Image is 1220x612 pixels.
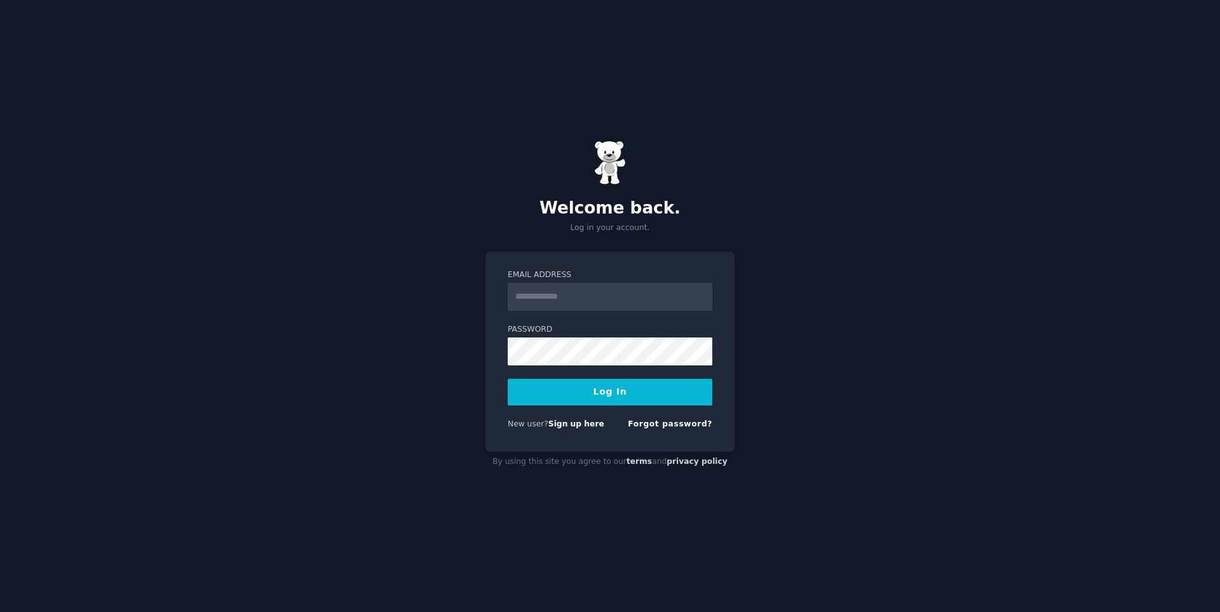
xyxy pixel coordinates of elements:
a: Sign up here [548,419,604,428]
h2: Welcome back. [485,198,735,219]
p: Log in your account. [485,222,735,234]
div: By using this site you agree to our and [485,452,735,472]
label: Email Address [508,269,712,281]
button: Log In [508,379,712,405]
a: terms [627,457,652,466]
img: Gummy Bear [594,140,626,185]
a: Forgot password? [628,419,712,428]
label: Password [508,324,712,336]
span: New user? [508,419,548,428]
a: privacy policy [667,457,728,466]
